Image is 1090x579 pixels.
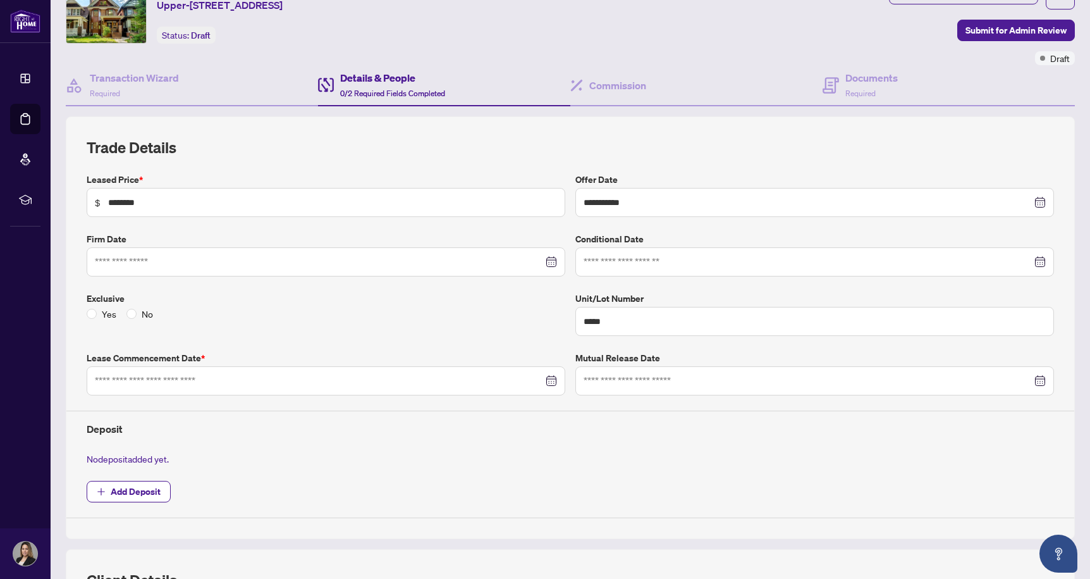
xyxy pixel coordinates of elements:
[95,196,101,209] span: $
[340,89,445,98] span: 0/2 Required Fields Completed
[87,292,565,306] label: Exclusive
[575,292,1054,306] label: Unit/Lot Number
[87,351,565,365] label: Lease Commencement Date
[965,20,1067,40] span: Submit for Admin Review
[10,9,40,33] img: logo
[157,27,216,44] div: Status:
[845,70,898,85] h4: Documents
[191,30,211,41] span: Draft
[87,137,1054,158] h2: Trade Details
[97,307,121,321] span: Yes
[87,453,169,464] span: No deposit added yet.
[589,78,646,93] h4: Commission
[957,20,1075,41] button: Submit for Admin Review
[90,89,120,98] span: Required
[1039,535,1077,573] button: Open asap
[137,307,158,321] span: No
[90,70,179,85] h4: Transaction Wizard
[1050,51,1070,65] span: Draft
[575,173,1054,187] label: Offer Date
[87,232,565,246] label: Firm Date
[111,482,161,502] span: Add Deposit
[845,89,876,98] span: Required
[575,232,1054,246] label: Conditional Date
[13,542,37,566] img: Profile Icon
[87,173,565,187] label: Leased Price
[97,487,106,496] span: plus
[575,351,1054,365] label: Mutual Release Date
[87,421,1054,437] h4: Deposit
[87,481,171,502] button: Add Deposit
[340,70,445,85] h4: Details & People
